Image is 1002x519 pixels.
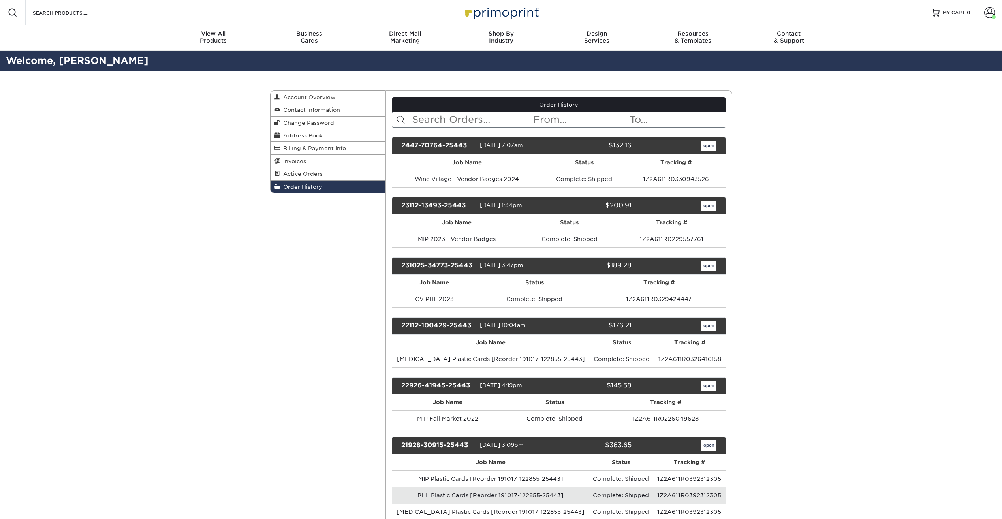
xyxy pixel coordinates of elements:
[645,30,741,37] span: Resources
[392,275,477,291] th: Job Name
[480,202,522,208] span: [DATE] 1:34pm
[477,275,592,291] th: Status
[645,25,741,51] a: Resources& Templates
[741,30,837,37] span: Contact
[392,171,541,187] td: Wine Village - Vendor Badges 2024
[280,184,322,190] span: Order History
[589,470,653,487] td: Complete: Shipped
[392,454,589,470] th: Job Name
[357,25,453,51] a: Direct MailMarketing
[553,201,637,211] div: $200.91
[392,231,521,247] td: MIP 2023 - Vendor Badges
[392,214,521,231] th: Job Name
[741,25,837,51] a: Contact& Support
[261,30,357,37] span: Business
[261,25,357,51] a: BusinessCards
[411,112,532,127] input: Search Orders...
[165,30,261,44] div: Products
[271,167,386,180] a: Active Orders
[280,107,340,113] span: Contact Information
[280,94,335,100] span: Account Overview
[553,141,637,151] div: $132.16
[480,262,523,268] span: [DATE] 3:47pm
[606,410,725,427] td: 1Z2A611R0226049628
[271,91,386,103] a: Account Overview
[261,30,357,44] div: Cards
[392,97,726,112] a: Order History
[395,440,480,451] div: 21928-30915-25443
[627,171,725,187] td: 1Z2A611R0330943526
[549,30,645,44] div: Services
[32,8,109,17] input: SEARCH PRODUCTS.....
[618,231,726,247] td: 1Z2A611R0229557761
[480,442,524,448] span: [DATE] 3:09pm
[654,335,725,351] th: Tracking #
[503,410,606,427] td: Complete: Shipped
[271,155,386,167] a: Invoices
[165,30,261,37] span: View All
[532,112,629,127] input: From...
[590,351,654,367] td: Complete: Shipped
[701,440,716,451] a: open
[645,30,741,44] div: & Templates
[280,120,334,126] span: Change Password
[480,322,526,328] span: [DATE] 10:04am
[549,25,645,51] a: DesignServices
[453,30,549,37] span: Shop By
[395,201,480,211] div: 23112-13493-25443
[553,381,637,391] div: $145.58
[618,214,726,231] th: Tracking #
[541,171,627,187] td: Complete: Shipped
[627,154,725,171] th: Tracking #
[592,275,726,291] th: Tracking #
[271,103,386,116] a: Contact Information
[590,335,654,351] th: Status
[480,142,523,148] span: [DATE] 7:07am
[589,487,653,504] td: Complete: Shipped
[462,4,541,21] img: Primoprint
[521,214,618,231] th: Status
[392,154,541,171] th: Job Name
[357,30,453,37] span: Direct Mail
[357,30,453,44] div: Marketing
[592,291,726,307] td: 1Z2A611R0329424447
[629,112,725,127] input: To...
[653,470,726,487] td: 1Z2A611R0392312305
[480,382,522,388] span: [DATE] 4:19pm
[395,321,480,331] div: 22112-100429-25443
[701,261,716,271] a: open
[654,351,725,367] td: 1Z2A611R0326416158
[967,10,970,15] span: 0
[943,9,965,16] span: MY CART
[392,410,503,427] td: MIP Fall Market 2022
[477,291,592,307] td: Complete: Shipped
[280,145,346,151] span: Billing & Payment Info
[701,321,716,331] a: open
[271,181,386,193] a: Order History
[541,154,627,171] th: Status
[392,394,503,410] th: Job Name
[392,470,589,487] td: MIP Plastic Cards [Reorder 191017-122855-25443]
[392,291,477,307] td: CV PHL 2023
[271,129,386,142] a: Address Book
[503,394,606,410] th: Status
[395,261,480,271] div: 231025-34773-25443
[553,321,637,331] div: $176.21
[701,201,716,211] a: open
[280,158,306,164] span: Invoices
[271,142,386,154] a: Billing & Payment Info
[553,261,637,271] div: $189.28
[553,440,637,451] div: $363.65
[395,381,480,391] div: 22926-41945-25443
[606,394,725,410] th: Tracking #
[280,132,323,139] span: Address Book
[741,30,837,44] div: & Support
[395,141,480,151] div: 2447-70764-25443
[280,171,323,177] span: Active Orders
[701,141,716,151] a: open
[271,117,386,129] a: Change Password
[549,30,645,37] span: Design
[521,231,618,247] td: Complete: Shipped
[653,454,726,470] th: Tracking #
[165,25,261,51] a: View AllProducts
